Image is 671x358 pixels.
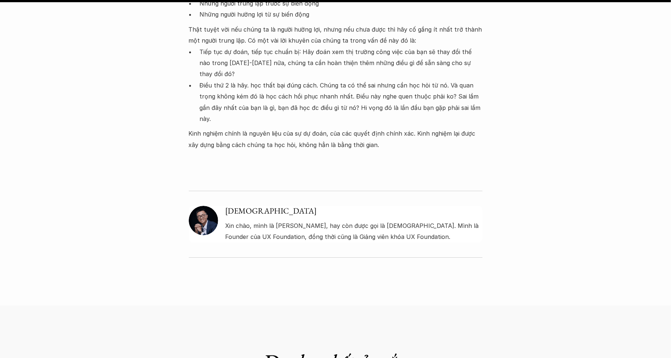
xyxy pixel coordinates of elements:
p: Tiếp tục dự đoán, tiếp tục chuẩn bị: Hãy đoán xem thị trường công việc của bạn sẽ thay đổi thế nà... [200,46,483,80]
p: Những người hưởng lợi từ sự biến động [200,9,483,20]
p: Xin chào, mình là [PERSON_NAME], hay còn được gọi là [DEMOGRAPHIC_DATA]. Mình là Founder của UX F... [226,220,483,243]
p: Điều thứ 2 là hãy. học thất bại đúng cách. Chúng ta có thể sai nhưng cần học hỏi từ nó. Và quan t... [200,80,483,125]
p: Kinh nghiệm chính là nguyên liệu của sự dự đoán, của các quyết định chính xác. Kinh nghiệm lại đư... [189,128,483,150]
p: Thật tuyệt vời nếu chúng ta là người hưởng lợi, nhưng nếu chưa được thì hãy cố gắng ít nhất trở t... [189,24,483,46]
h5: [DEMOGRAPHIC_DATA] [226,206,483,216]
